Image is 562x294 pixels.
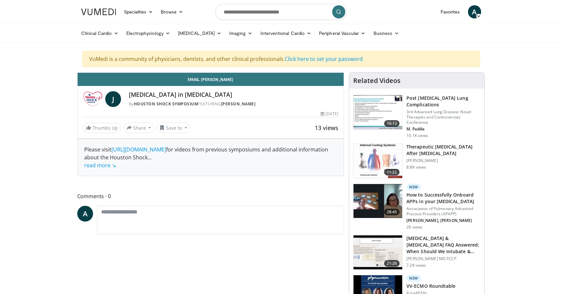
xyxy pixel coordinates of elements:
button: Save to [157,122,190,133]
img: a8d58a4c-c819-47d5-b7a0-f75158d1e905.150x105_q85_crop-smart_upscale.jpg [354,184,402,218]
h3: Therapeutic [MEDICAL_DATA] After [MEDICAL_DATA] [406,144,480,157]
a: Business [370,27,403,40]
h3: [MEDICAL_DATA] & [MEDICAL_DATA] FAQ Answered: When Should We Intubate & How Do We Adj… [406,235,480,255]
p: 10.1K views [406,133,428,138]
span: 11:22 [384,169,400,175]
a: Email [PERSON_NAME] [78,73,344,86]
img: VuMedi Logo [81,9,116,15]
p: 3rd Advanced Lung Disease: Novel Therapies and Controversies Conference [406,109,480,125]
a: Houston Shock Symposium [134,101,198,107]
p: Association of Pulmonary Advanced Practice Providers (APAPP) [406,206,480,217]
span: 13 views [315,124,338,132]
p: 8.8K views [406,165,426,170]
a: J [105,91,121,107]
h4: [MEDICAL_DATA] in [MEDICAL_DATA] [129,91,338,98]
h3: How to Successfully Onboard APPs in your [MEDICAL_DATA] [406,192,480,205]
a: A [468,5,481,18]
h4: Related Videos [353,77,401,85]
a: 28:45 New How to Successfully Onboard APPs in your [MEDICAL_DATA] Association of Pulmonary Advanc... [353,184,480,230]
img: 243698_0002_1.png.150x105_q85_crop-smart_upscale.jpg [354,144,402,178]
div: By FEATURING [129,101,338,107]
a: A [77,206,93,222]
img: 667297da-f7fe-4586-84bf-5aeb1aa9adcb.150x105_q85_crop-smart_upscale.jpg [354,95,402,129]
span: 16:13 [384,120,400,127]
h3: Post [MEDICAL_DATA] Lung Complications [406,95,480,108]
div: Please visit for videos from previous symposiums and additional information about the Houston Shock [84,146,337,169]
a: [PERSON_NAME] [221,101,256,107]
span: 28:45 [384,209,400,215]
a: Peripheral Vascular [315,27,369,40]
p: M. Padilla [406,126,480,132]
a: [URL][DOMAIN_NAME] [111,146,166,153]
div: VuMedi is a community of physicians, dentists, and other clinical professionals. [82,51,480,67]
p: New [406,184,421,190]
a: Imaging [225,27,257,40]
a: 21:26 [MEDICAL_DATA] & [MEDICAL_DATA] FAQ Answered: When Should We Intubate & How Do We Adj… [PER... [353,235,480,270]
a: Thumbs Up [83,123,121,133]
p: [PERSON_NAME] MD FCCP [406,256,480,261]
a: [MEDICAL_DATA] [174,27,225,40]
a: Click here to set your password [285,55,363,63]
span: Comments 0 [77,192,344,200]
a: 11:22 Therapeutic [MEDICAL_DATA] After [MEDICAL_DATA] [PERSON_NAME] 8.8K views [353,144,480,178]
a: Clinical Cardio [77,27,122,40]
button: Share [124,122,154,133]
a: Favorites [437,5,464,18]
p: 26 views [406,225,423,230]
div: [DATE] [321,111,338,117]
p: 7.2K views [406,263,426,268]
h3: VV-ECMO Roundtable [406,283,480,289]
p: [PERSON_NAME], [PERSON_NAME] [406,218,480,223]
img: 0f7493d4-2bdb-4f17-83da-bd9accc2ebef.150x105_q85_crop-smart_upscale.jpg [354,235,402,270]
a: read more ↘ [84,162,116,169]
input: Search topics, interventions [215,4,347,20]
span: 21:26 [384,260,400,267]
a: Interventional Cardio [257,27,315,40]
a: 16:13 Post [MEDICAL_DATA] Lung Complications 3rd Advanced Lung Disease: Novel Therapies and Contr... [353,95,480,138]
p: New [406,275,421,281]
a: Specialties [120,5,157,18]
img: Houston Shock Symposium [83,91,103,107]
a: Electrophysiology [122,27,174,40]
a: Browse [157,5,187,18]
p: [PERSON_NAME] [406,158,480,163]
